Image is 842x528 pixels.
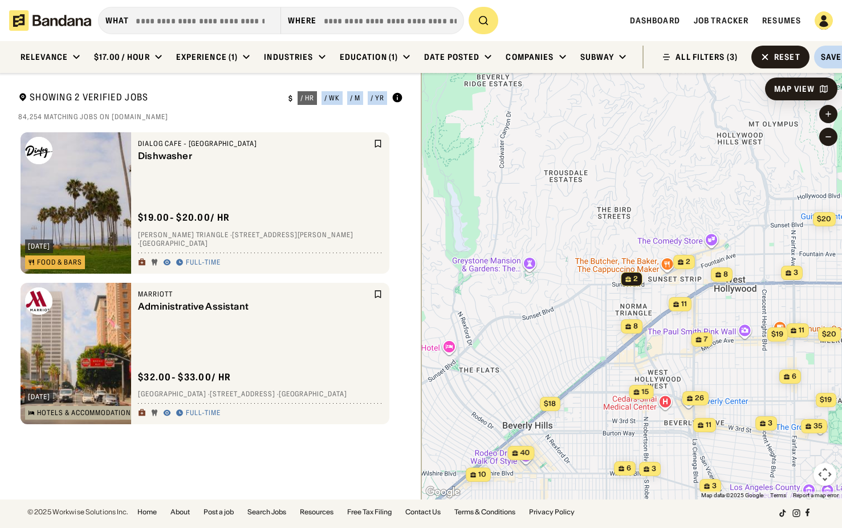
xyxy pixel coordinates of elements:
[138,301,371,312] div: Administrative Assistant
[288,94,293,103] div: $
[186,258,221,267] div: Full-time
[694,15,749,26] a: Job Tracker
[138,390,383,399] div: [GEOGRAPHIC_DATA] · [STREET_ADDRESS] · [GEOGRAPHIC_DATA]
[25,137,52,164] img: Dialog Cafe - West Hollywood logo
[21,52,68,62] div: Relevance
[424,485,462,499] a: Open this area in Google Maps (opens a new window)
[324,95,340,101] div: / wk
[137,509,157,515] a: Home
[695,393,704,403] span: 26
[105,15,129,26] div: what
[793,492,839,498] a: Report a map error
[792,372,796,381] span: 6
[627,464,631,473] span: 6
[264,52,313,62] div: Industries
[813,463,836,486] button: Map camera controls
[520,448,530,458] span: 40
[247,509,286,515] a: Search Jobs
[813,421,823,431] span: 35
[703,335,707,344] span: 7
[633,322,638,331] span: 8
[300,95,314,101] div: / hr
[478,470,486,480] span: 10
[817,214,831,223] span: $20
[28,393,50,400] div: [DATE]
[37,259,82,266] div: Food & Bars
[723,270,728,279] span: 8
[633,274,638,284] span: 2
[18,128,403,500] div: grid
[424,485,462,499] img: Google
[770,492,786,498] a: Terms (opens in new tab)
[820,395,832,404] span: $19
[138,212,230,224] div: $ 19.00 - $20.00 / hr
[544,399,556,408] span: $18
[686,257,690,267] span: 2
[794,268,798,278] span: 3
[371,95,384,101] div: / yr
[712,481,717,491] span: 3
[774,85,815,93] div: Map View
[405,509,441,515] a: Contact Us
[138,371,231,383] div: $ 32.00 - $33.00 / hr
[762,15,801,26] a: Resumes
[424,52,479,62] div: Date Posted
[822,330,836,338] span: $20
[340,52,398,62] div: Education (1)
[176,52,238,62] div: Experience (1)
[138,290,371,299] div: Marriott
[18,112,403,121] div: 84,254 matching jobs on [DOMAIN_NAME]
[37,409,131,416] div: Hotels & Accommodation
[529,509,575,515] a: Privacy Policy
[204,509,234,515] a: Post a job
[300,509,333,515] a: Resources
[288,15,317,26] div: Where
[701,492,763,498] span: Map data ©2025 Google
[9,10,91,31] img: Bandana logotype
[347,509,392,515] a: Free Tax Filing
[630,15,680,26] a: Dashboard
[350,95,360,101] div: / m
[454,509,515,515] a: Terms & Conditions
[138,139,371,148] div: Dialog Cafe - [GEOGRAPHIC_DATA]
[652,464,656,474] span: 3
[706,420,711,430] span: 11
[676,53,738,61] div: ALL FILTERS (3)
[771,330,783,338] span: $19
[28,243,50,250] div: [DATE]
[641,387,649,397] span: 15
[94,52,150,62] div: $17.00 / hour
[18,91,279,105] div: Showing 2 Verified Jobs
[138,151,371,161] div: Dishwasher
[138,230,383,248] div: [PERSON_NAME] Triangle · [STREET_ADDRESS][PERSON_NAME] · [GEOGRAPHIC_DATA]
[186,409,221,418] div: Full-time
[799,326,804,335] span: 11
[681,299,687,309] span: 11
[580,52,615,62] div: Subway
[506,52,554,62] div: Companies
[768,419,772,428] span: 3
[25,287,52,315] img: Marriott logo
[27,509,128,515] div: © 2025 Workwise Solutions Inc.
[774,53,800,61] div: Reset
[170,509,190,515] a: About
